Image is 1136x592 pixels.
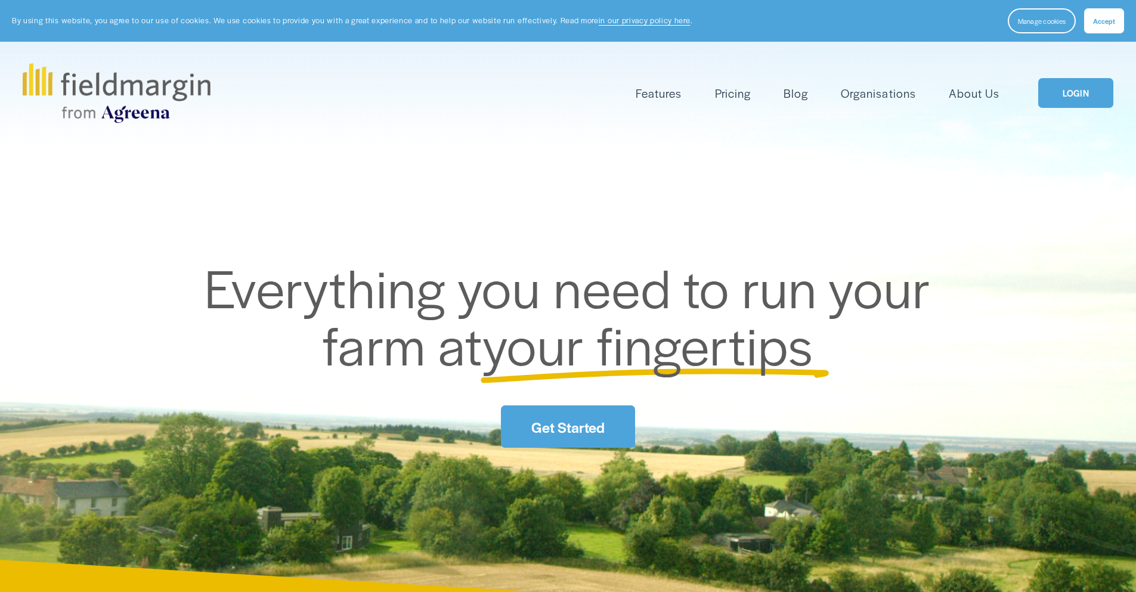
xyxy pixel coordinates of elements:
[1093,16,1115,26] span: Accept
[1084,8,1124,33] button: Accept
[1008,8,1076,33] button: Manage cookies
[636,83,682,103] a: folder dropdown
[12,15,692,26] p: By using this website, you agree to our use of cookies. We use cookies to provide you with a grea...
[501,405,634,448] a: Get Started
[482,306,813,381] span: your fingertips
[23,63,210,123] img: fieldmargin.com
[1038,78,1113,109] a: LOGIN
[205,249,943,381] span: Everything you need to run your farm at
[1018,16,1066,26] span: Manage cookies
[599,15,691,26] a: in our privacy policy here
[715,83,751,103] a: Pricing
[784,83,808,103] a: Blog
[841,83,915,103] a: Organisations
[636,85,682,102] span: Features
[949,83,999,103] a: About Us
